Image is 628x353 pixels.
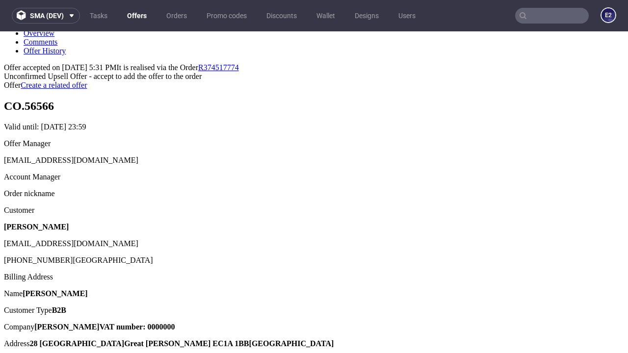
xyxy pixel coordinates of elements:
[4,41,202,49] span: Unconfirmed Upsell Offer - accept to add the offer to the order
[4,225,73,233] span: [PHONE_NUMBER]
[29,308,124,316] strong: 28 [GEOGRAPHIC_DATA]
[100,291,175,300] strong: VAT number: 0000000
[24,15,66,24] a: Offer History
[41,91,86,100] time: [DATE] 23:59
[4,175,624,183] div: Customer
[4,208,138,216] span: [EMAIL_ADDRESS][DOMAIN_NAME]
[4,68,624,81] h1: CO.56566
[4,108,624,117] div: Offer Manager
[21,50,87,58] a: Create a related offer
[4,158,624,167] div: Order nickname
[4,191,69,200] strong: [PERSON_NAME]
[160,8,193,24] a: Orders
[4,50,624,58] div: Offer
[201,8,253,24] a: Promo codes
[261,8,303,24] a: Discounts
[4,275,52,283] span: Customer Type
[4,91,624,100] p: Valid until:
[24,6,57,15] a: Comments
[23,258,87,266] strong: [PERSON_NAME]
[4,308,29,316] span: Address
[311,8,341,24] a: Wallet
[116,32,238,40] span: It is realised via the Order
[602,8,615,22] figcaption: e2
[124,308,249,316] strong: Great [PERSON_NAME] EC1A 1BB
[30,12,64,19] span: sma (dev)
[73,225,153,233] span: [GEOGRAPHIC_DATA]
[4,241,624,250] div: Billing Address
[4,258,23,266] span: Name
[12,8,80,24] button: sma (dev)
[4,125,624,133] div: [EMAIL_ADDRESS][DOMAIN_NAME]
[121,8,153,24] a: Offers
[198,32,239,40] a: R374517774
[34,291,99,300] strong: [PERSON_NAME]
[4,32,116,40] span: Offer accepted on [DATE] 5:31 PM
[349,8,385,24] a: Designs
[249,308,334,316] strong: [GEOGRAPHIC_DATA]
[4,291,34,300] span: Company
[392,8,421,24] a: Users
[84,8,113,24] a: Tasks
[4,141,624,150] div: Account Manager
[52,275,66,283] strong: B2B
